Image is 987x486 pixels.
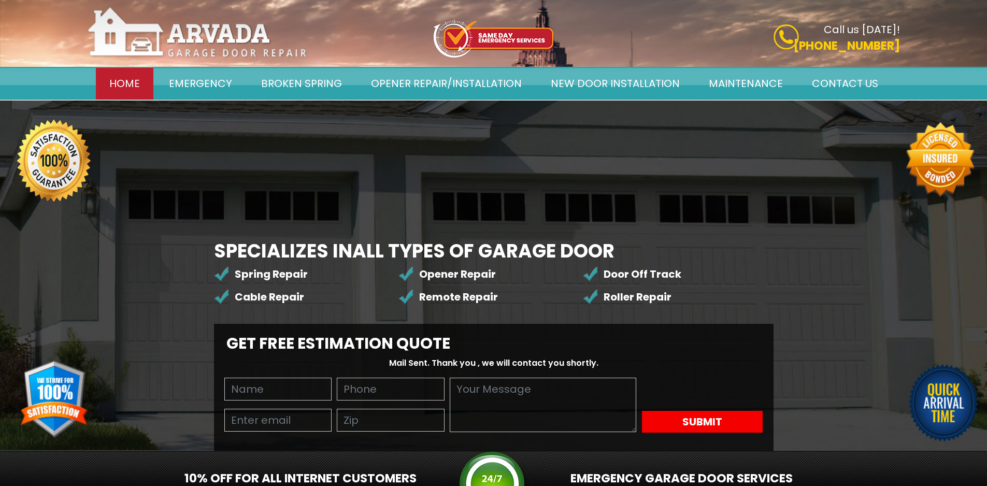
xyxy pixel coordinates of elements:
[214,238,614,264] b: Specializes in
[96,68,153,99] a: Home
[224,378,332,401] input: Name
[695,68,796,99] a: Maintenance
[155,68,246,99] a: Emergency
[639,24,900,54] a: Call us [DATE]! [PHONE_NUMBER]
[224,409,332,432] input: Enter email
[352,238,614,264] span: All Types of Garage Door
[798,68,892,99] a: Contact Us
[337,378,445,401] input: Phone
[583,263,767,285] li: Door Off Track
[639,37,900,54] p: [PHONE_NUMBER]
[537,68,693,99] a: New door installation
[389,357,598,369] span: Mail Sent. Thank you , we will contact you shortly.
[214,263,398,285] li: Spring Repair
[642,378,763,409] iframe: reCAPTCHA
[398,285,583,308] li: Remote Repair
[248,68,355,99] a: Broken Spring
[583,285,767,308] li: Roller Repair
[87,6,309,59] img: Arvada.png
[214,285,398,308] li: Cable Repair
[824,22,900,37] b: Call us [DATE]!
[87,471,417,486] h2: 10% OFF For All Internet Customers
[357,68,535,99] a: Opener Repair/Installation
[398,263,583,285] li: Opener Repair
[434,20,553,58] img: icon-top.png
[642,411,763,433] button: Submit
[219,334,768,353] h2: Get Free Estimation Quote
[337,409,445,432] input: Zip
[570,471,900,486] h2: Emergency Garage Door services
